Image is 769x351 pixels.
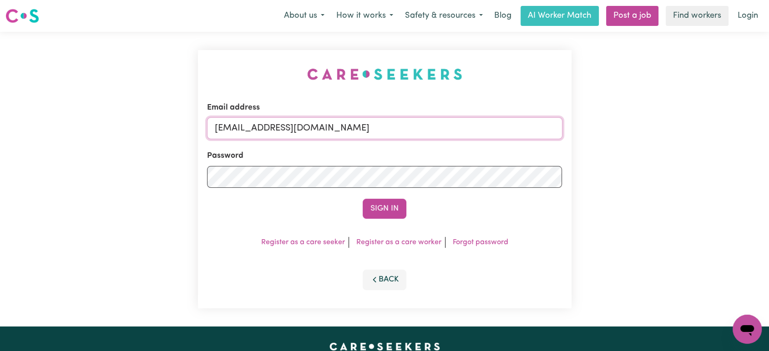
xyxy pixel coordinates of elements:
[207,102,260,114] label: Email address
[207,117,562,139] input: Email address
[5,5,39,26] a: Careseekers logo
[329,343,440,350] a: Careseekers home page
[356,239,441,246] a: Register as a care worker
[453,239,508,246] a: Forgot password
[732,6,764,26] a: Login
[399,6,489,25] button: Safety & resources
[606,6,658,26] a: Post a job
[363,199,406,219] button: Sign In
[363,270,406,290] button: Back
[330,6,399,25] button: How it works
[5,8,39,24] img: Careseekers logo
[521,6,599,26] a: AI Worker Match
[278,6,330,25] button: About us
[489,6,517,26] a: Blog
[261,239,345,246] a: Register as a care seeker
[733,315,762,344] iframe: Button to launch messaging window
[207,150,243,162] label: Password
[666,6,729,26] a: Find workers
